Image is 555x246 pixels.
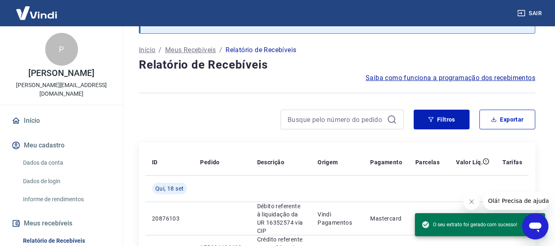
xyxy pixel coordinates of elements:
p: Débito referente à liquidação da UR 16352574 via CIP [257,202,305,235]
p: Relatório de Recebíveis [226,45,296,55]
button: Filtros [414,110,470,129]
a: Saiba como funciona a programação dos recebimentos [366,73,535,83]
iframe: Botão para abrir a janela de mensagens [522,213,548,239]
div: P [45,33,78,66]
a: Início [10,112,113,130]
p: Parcelas [415,158,440,166]
a: Dados de login [20,173,113,190]
p: -R$ 1.689,53 [453,209,489,228]
img: Vindi [10,0,63,25]
a: Informe de rendimentos [20,191,113,208]
p: / [159,45,161,55]
p: Pedido [200,158,219,166]
p: [PERSON_NAME] [28,69,94,78]
p: Tarifas [502,158,522,166]
iframe: Fechar mensagem [463,193,480,210]
h4: Relatório de Recebíveis [139,57,535,73]
button: Meu cadastro [10,136,113,154]
p: [PERSON_NAME][EMAIL_ADDRESS][DOMAIN_NAME] [7,81,116,98]
a: Dados da conta [20,154,113,171]
a: Início [139,45,155,55]
p: 20876103 [152,214,187,223]
p: Pagamento [370,158,402,166]
button: Sair [516,6,545,21]
p: Valor Líq. [456,158,483,166]
button: Exportar [479,110,535,129]
p: Origem [318,158,338,166]
span: Qui, 18 set [155,184,184,193]
p: / [219,45,222,55]
p: Descrição [257,158,285,166]
span: Olá! Precisa de ajuda? [5,6,69,12]
span: O seu extrato foi gerado com sucesso! [421,221,517,229]
input: Busque pelo número do pedido [288,113,384,126]
iframe: Mensagem da empresa [483,192,548,210]
p: ID [152,158,158,166]
a: Meus Recebíveis [165,45,216,55]
p: Mastercard [370,214,402,223]
p: Vindi Pagamentos [318,210,357,227]
button: Meus recebíveis [10,214,113,232]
